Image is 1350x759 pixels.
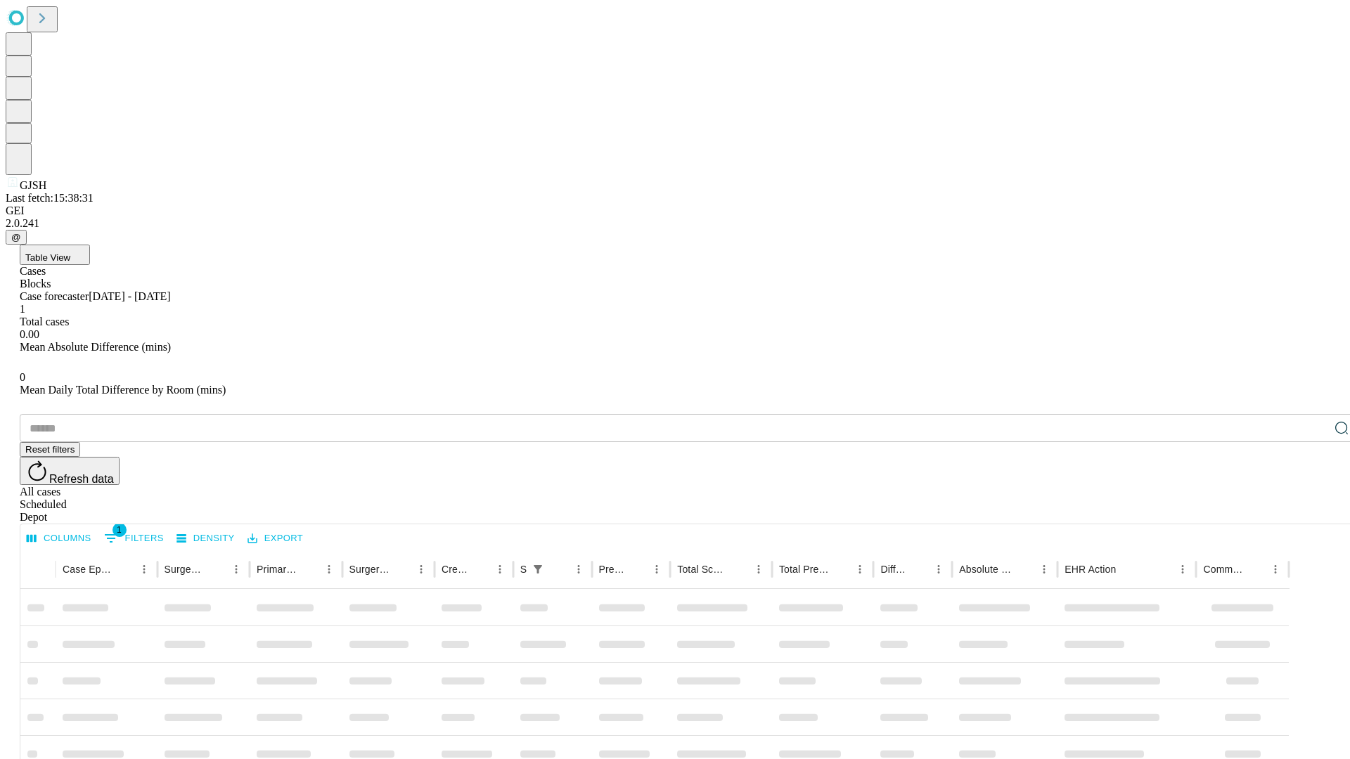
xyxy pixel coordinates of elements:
button: Export [244,528,307,550]
span: 1 [112,523,127,537]
button: Menu [226,559,246,579]
button: Sort [627,559,647,579]
button: Menu [929,559,949,579]
button: Select columns [23,528,95,550]
button: Refresh data [20,457,120,485]
div: Creation time [442,564,469,575]
button: Reset filters [20,442,80,457]
button: Menu [1034,559,1054,579]
button: Menu [134,559,154,579]
button: Sort [300,559,319,579]
button: Sort [909,559,929,579]
button: Sort [1117,559,1137,579]
button: Show filters [528,559,548,579]
span: Table View [25,252,70,263]
button: Table View [20,245,90,265]
span: Mean Daily Total Difference by Room (mins) [20,384,226,396]
div: Total Scheduled Duration [677,564,728,575]
button: Sort [729,559,749,579]
span: Total cases [20,316,69,327]
button: Menu [411,559,431,579]
span: Reset filters [25,444,75,455]
button: Sort [1246,559,1266,579]
span: 0.00 [20,328,39,340]
div: Case Epic Id [63,564,113,575]
div: Absolute Difference [959,564,1013,575]
span: Case forecaster [20,290,89,302]
button: Sort [1015,559,1034,579]
div: Predicted In Room Duration [599,564,626,575]
span: [DATE] - [DATE] [89,290,170,302]
button: Menu [850,559,870,579]
span: Refresh data [49,473,114,485]
span: GJSH [20,179,46,191]
button: Menu [647,559,667,579]
span: Last fetch: 15:38:31 [6,192,94,204]
button: Density [173,528,238,550]
span: 0 [20,371,25,383]
div: Comments [1203,564,1244,575]
span: @ [11,232,21,242]
span: Mean Absolute Difference (mins) [20,341,171,353]
div: Primary Service [257,564,297,575]
div: Difference [880,564,908,575]
div: EHR Action [1065,564,1116,575]
span: 1 [20,303,25,315]
div: Surgeon Name [165,564,205,575]
div: Total Predicted Duration [779,564,830,575]
button: Menu [569,559,589,579]
button: Menu [749,559,769,579]
div: 2.0.241 [6,217,1344,230]
button: @ [6,230,27,245]
button: Sort [830,559,850,579]
div: Surgery Name [349,564,390,575]
button: Menu [1266,559,1285,579]
div: 1 active filter [528,559,548,579]
button: Sort [115,559,134,579]
button: Show filters [101,527,167,550]
button: Sort [549,559,569,579]
button: Sort [470,559,490,579]
div: Scheduled In Room Duration [520,564,527,575]
button: Sort [207,559,226,579]
button: Menu [319,559,339,579]
button: Sort [392,559,411,579]
div: GEI [6,205,1344,217]
button: Menu [490,559,510,579]
button: Menu [1173,559,1192,579]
